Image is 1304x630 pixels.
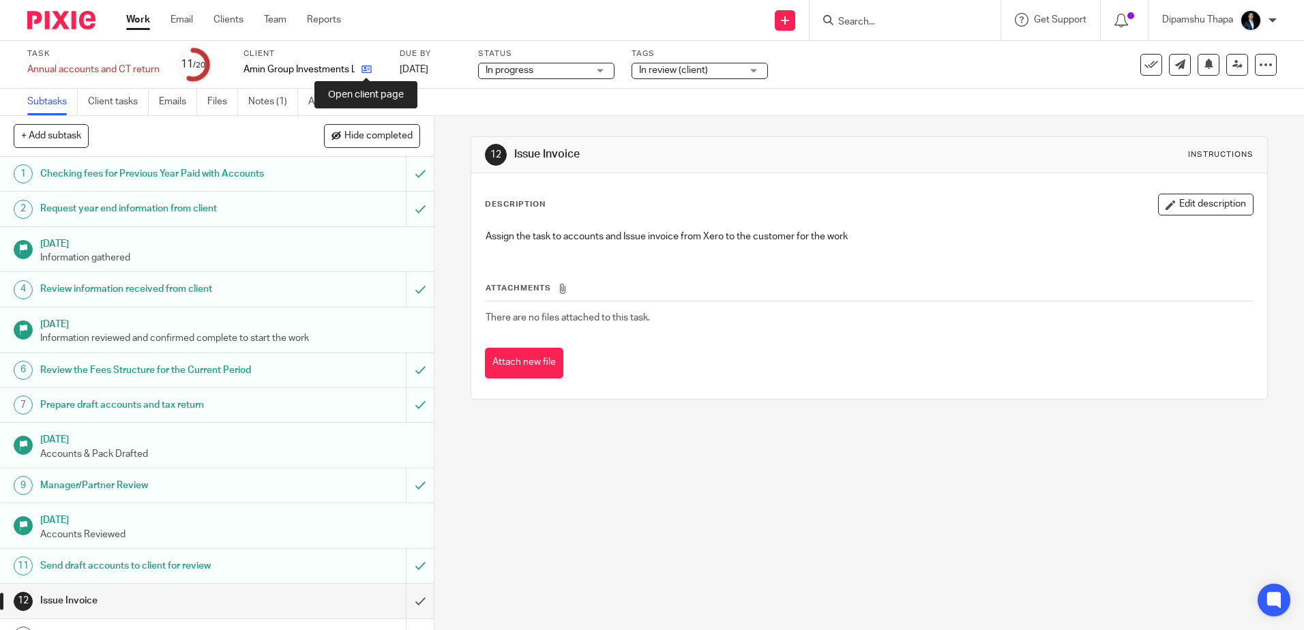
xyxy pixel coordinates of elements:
button: + Add subtask [14,124,89,147]
a: Clients [213,13,243,27]
button: Attach new file [485,348,563,378]
div: 11 [181,57,205,72]
button: Edit description [1158,194,1254,215]
p: Accounts Reviewed [40,528,421,541]
p: Information gathered [40,251,421,265]
span: Get Support [1034,15,1086,25]
div: 12 [485,144,507,166]
a: Audit logs [308,89,361,115]
label: Task [27,48,160,59]
span: Hide completed [344,131,413,142]
label: Client [243,48,383,59]
h1: [DATE] [40,234,421,251]
div: 6 [14,361,33,380]
a: Notes (1) [248,89,298,115]
p: Accounts & Pack Drafted [40,447,421,461]
img: Pixie [27,11,95,29]
p: Description [485,199,546,210]
h1: Review information received from client [40,279,275,299]
div: 7 [14,395,33,415]
a: Client tasks [88,89,149,115]
h1: Issue Invoice [40,590,275,611]
h1: [DATE] [40,510,421,527]
span: [DATE] [400,65,428,74]
a: Work [126,13,150,27]
span: In review (client) [639,65,708,75]
p: Information reviewed and confirmed complete to start the work [40,331,421,345]
div: 1 [14,164,33,183]
a: Reports [307,13,341,27]
h1: Issue Invoice [514,147,898,162]
h1: Checking fees for Previous Year Paid with Accounts [40,164,275,184]
div: 4 [14,280,33,299]
p: Amin Group Investments Ltd [243,63,355,76]
a: Emails [159,89,197,115]
span: Attachments [486,284,551,292]
div: Annual accounts and CT return [27,63,160,76]
label: Tags [632,48,768,59]
img: Image.jfif [1240,10,1262,31]
h1: Prepare draft accounts and tax return [40,395,275,415]
h1: Review the Fees Structure for the Current Period [40,360,275,380]
div: 12 [14,592,33,611]
input: Search [837,16,960,29]
a: Subtasks [27,89,78,115]
label: Due by [400,48,461,59]
h1: Manager/Partner Review [40,475,275,496]
p: Assign the task to accounts and Issue invoice from Xero to the customer for the work [486,230,1252,243]
a: Files [207,89,238,115]
span: There are no files attached to this task. [486,313,650,322]
div: Instructions [1188,149,1254,160]
h1: [DATE] [40,430,421,447]
h1: Request year end information from client [40,198,275,219]
div: 9 [14,476,33,495]
a: Team [264,13,286,27]
div: 2 [14,200,33,219]
h1: Send draft accounts to client for review [40,556,275,576]
h1: [DATE] [40,314,421,331]
button: Hide completed [324,124,420,147]
label: Status [478,48,614,59]
p: Dipamshu Thapa [1162,13,1233,27]
div: 11 [14,556,33,575]
span: In progress [486,65,533,75]
small: /20 [193,61,205,69]
a: Email [171,13,193,27]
